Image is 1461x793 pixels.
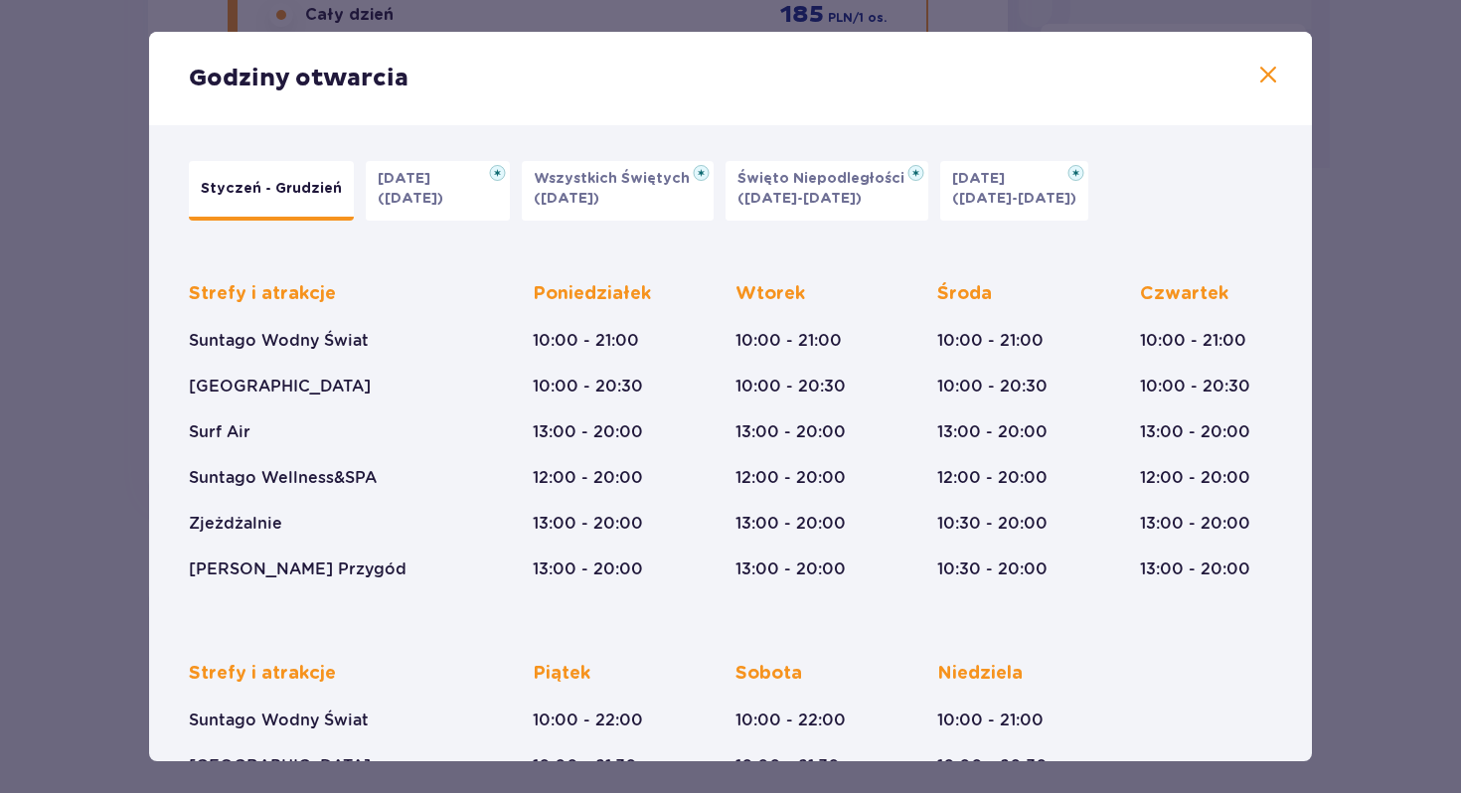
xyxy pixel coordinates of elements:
[189,64,408,93] p: Godziny otwarcia
[735,710,846,731] p: 10:00 - 22:00
[533,755,637,777] p: 10:00 - 21:30
[937,330,1044,352] p: 10:00 - 21:00
[533,513,643,535] p: 13:00 - 20:00
[735,662,802,686] p: Sobota
[940,161,1088,221] button: [DATE]([DATE]-[DATE])
[735,376,846,397] p: 10:00 - 20:30
[937,421,1048,443] p: 13:00 - 20:00
[735,282,805,306] p: Wtorek
[534,169,702,189] p: Wszystkich Świętych
[533,558,643,580] p: 13:00 - 20:00
[189,755,371,777] p: [GEOGRAPHIC_DATA]
[189,282,336,306] p: Strefy i atrakcje
[937,513,1048,535] p: 10:30 - 20:00
[735,330,842,352] p: 10:00 - 21:00
[189,513,282,535] p: Zjeżdżalnie
[533,282,651,306] p: Poniedziałek
[735,467,846,489] p: 12:00 - 20:00
[1140,513,1250,535] p: 13:00 - 20:00
[189,558,406,580] p: [PERSON_NAME] Przygód
[534,189,599,209] p: ([DATE])
[1140,376,1250,397] p: 10:00 - 20:30
[533,376,643,397] p: 10:00 - 20:30
[1140,558,1250,580] p: 13:00 - 20:00
[189,161,354,221] button: Styczeń - Grudzień
[189,467,377,489] p: Suntago Wellness&SPA
[1140,330,1246,352] p: 10:00 - 21:00
[1140,467,1250,489] p: 12:00 - 20:00
[189,662,336,686] p: Strefy i atrakcje
[1140,282,1228,306] p: Czwartek
[735,755,840,777] p: 10:00 - 21:30
[737,169,916,189] p: Święto Niepodległości
[533,330,639,352] p: 10:00 - 21:00
[378,189,443,209] p: ([DATE])
[533,710,643,731] p: 10:00 - 22:00
[189,710,369,731] p: Suntago Wodny Świat
[952,169,1017,189] p: [DATE]
[189,330,369,352] p: Suntago Wodny Świat
[937,755,1048,777] p: 10:00 - 20:30
[533,421,643,443] p: 13:00 - 20:00
[735,421,846,443] p: 13:00 - 20:00
[937,558,1048,580] p: 10:30 - 20:00
[189,376,371,397] p: [GEOGRAPHIC_DATA]
[533,467,643,489] p: 12:00 - 20:00
[522,161,714,221] button: Wszystkich Świętych([DATE])
[937,662,1023,686] p: Niedziela
[937,282,992,306] p: Środa
[937,710,1044,731] p: 10:00 - 21:00
[726,161,928,221] button: Święto Niepodległości([DATE]-[DATE])
[201,179,342,199] p: Styczeń - Grudzień
[952,189,1076,209] p: ([DATE]-[DATE])
[1140,421,1250,443] p: 13:00 - 20:00
[533,662,590,686] p: Piątek
[735,558,846,580] p: 13:00 - 20:00
[937,376,1048,397] p: 10:00 - 20:30
[378,169,442,189] p: [DATE]
[189,421,250,443] p: Surf Air
[737,189,862,209] p: ([DATE]-[DATE])
[366,161,510,221] button: [DATE]([DATE])
[937,467,1048,489] p: 12:00 - 20:00
[735,513,846,535] p: 13:00 - 20:00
